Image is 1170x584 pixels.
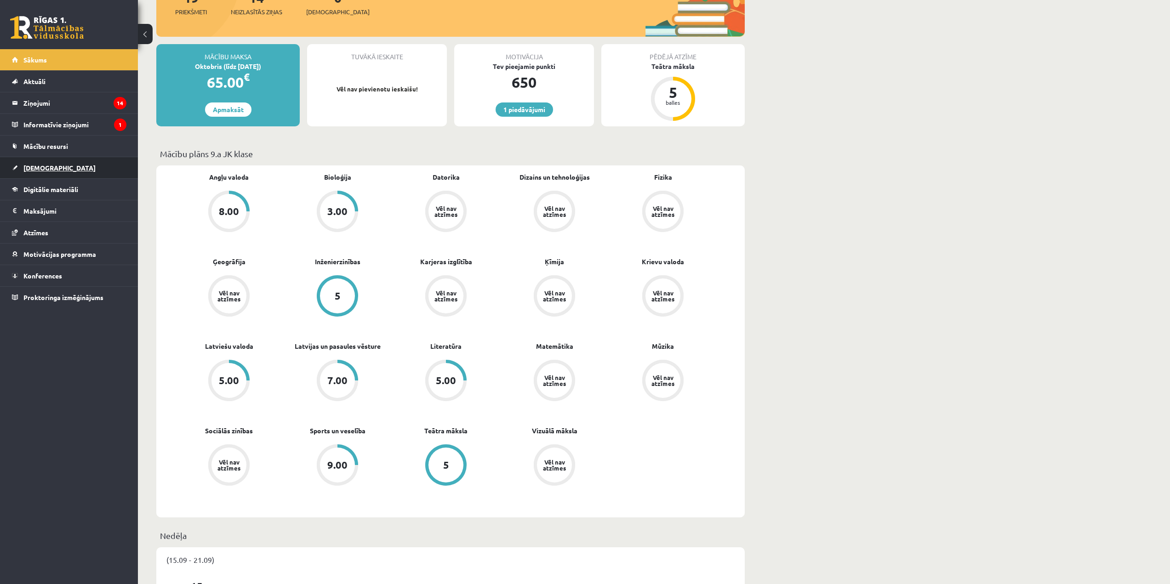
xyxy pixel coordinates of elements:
[519,172,590,182] a: Dizains un tehnoloģijas
[283,360,392,403] a: 7.00
[315,257,360,266] a: Inženierzinības
[205,426,253,436] a: Sociālās zinības
[545,257,564,266] a: Ķīmija
[324,172,351,182] a: Bioloģija
[335,291,341,301] div: 5
[23,185,78,193] span: Digitālie materiāli
[420,257,472,266] a: Karjeras izglītība
[12,200,126,221] a: Maksājumi
[542,459,567,471] div: Vēl nav atzīmes
[231,7,282,17] span: Neizlasītās ziņas
[609,191,717,234] a: Vēl nav atzīmes
[433,290,459,302] div: Vēl nav atzīmes
[532,426,577,436] a: Vizuālā māksla
[392,191,500,234] a: Vēl nav atzīmes
[175,191,283,234] a: 8.00
[23,142,68,150] span: Mācību resursi
[542,374,567,386] div: Vēl nav atzīmes
[12,287,126,308] a: Proktoringa izmēģinājums
[454,71,594,93] div: 650
[392,444,500,488] a: 5
[12,92,126,113] a: Ziņojumi14
[327,460,348,470] div: 9.00
[23,77,46,85] span: Aktuāli
[536,341,573,351] a: Matemātika
[327,375,348,386] div: 7.00
[12,265,126,286] a: Konferences
[23,293,103,301] span: Proktoringa izmēģinājums
[175,444,283,488] a: Vēl nav atzīmes
[609,275,717,318] a: Vēl nav atzīmes
[216,459,242,471] div: Vēl nav atzīmes
[609,360,717,403] a: Vēl nav atzīmes
[283,191,392,234] a: 3.00
[175,360,283,403] a: 5.00
[650,205,676,217] div: Vēl nav atzīmes
[244,70,250,84] span: €
[659,100,687,105] div: balles
[219,206,239,216] div: 8.00
[500,360,609,403] a: Vēl nav atzīmes
[542,290,567,302] div: Vēl nav atzīmes
[156,71,300,93] div: 65.00
[209,172,249,182] a: Angļu valoda
[327,206,348,216] div: 3.00
[23,92,126,113] legend: Ziņojumi
[642,257,684,266] a: Krievu valoda
[23,228,48,237] span: Atzīmes
[12,114,126,135] a: Informatīvie ziņojumi1
[12,157,126,178] a: [DEMOGRAPHIC_DATA]
[392,275,500,318] a: Vēl nav atzīmes
[12,71,126,92] a: Aktuāli
[23,272,62,280] span: Konferences
[433,205,459,217] div: Vēl nav atzīmes
[424,426,468,436] a: Teātra māksla
[654,172,672,182] a: Fizika
[496,102,553,117] a: 1 piedāvājumi
[160,529,741,542] p: Nedēļa
[500,444,609,488] a: Vēl nav atzīmes
[10,16,84,39] a: Rīgas 1. Tālmācības vidusskola
[601,62,745,71] div: Teātra māksla
[23,200,126,221] legend: Maksājumi
[12,49,126,70] a: Sākums
[219,375,239,386] div: 5.00
[500,191,609,234] a: Vēl nav atzīmes
[12,136,126,157] a: Mācību resursi
[307,44,447,62] div: Tuvākā ieskaite
[601,44,745,62] div: Pēdējā atzīme
[312,85,442,94] p: Vēl nav pievienotu ieskaišu!
[601,62,745,122] a: Teātra māksla 5 balles
[23,114,126,135] legend: Informatīvie ziņojumi
[443,460,449,470] div: 5
[650,290,676,302] div: Vēl nav atzīmes
[156,44,300,62] div: Mācību maksa
[310,426,365,436] a: Sports un veselība
[12,179,126,200] a: Digitālie materiāli
[542,205,567,217] div: Vēl nav atzīmes
[213,257,245,266] a: Ģeogrāfija
[114,97,126,109] i: 14
[23,164,96,172] span: [DEMOGRAPHIC_DATA]
[454,62,594,71] div: Tev pieejamie punkti
[433,172,460,182] a: Datorika
[283,275,392,318] a: 5
[392,360,500,403] a: 5.00
[652,341,674,351] a: Mūzika
[500,275,609,318] a: Vēl nav atzīmes
[205,341,253,351] a: Latviešu valoda
[430,341,462,351] a: Literatūra
[306,7,370,17] span: [DEMOGRAPHIC_DATA]
[114,119,126,131] i: 1
[283,444,392,488] a: 9.00
[205,102,251,117] a: Apmaksāt
[156,62,300,71] div: Oktobris (līdz [DATE])
[23,56,47,64] span: Sākums
[454,44,594,62] div: Motivācija
[175,7,207,17] span: Priekšmeti
[175,275,283,318] a: Vēl nav atzīmes
[436,375,456,386] div: 5.00
[216,290,242,302] div: Vēl nav atzīmes
[156,547,745,572] div: (15.09 - 21.09)
[12,244,126,265] a: Motivācijas programma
